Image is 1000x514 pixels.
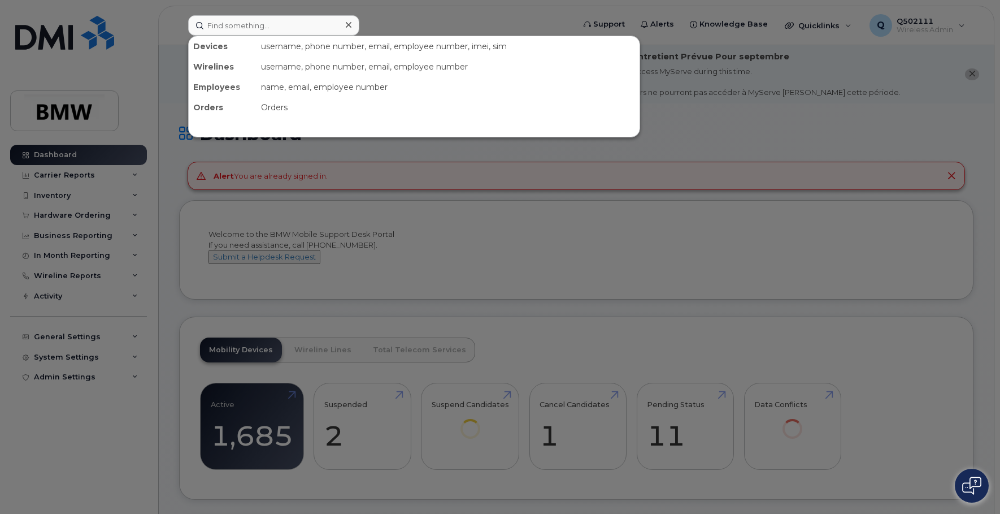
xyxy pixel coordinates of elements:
div: Devices [189,36,256,57]
img: Open chat [962,477,981,495]
div: Orders [256,97,640,118]
div: username, phone number, email, employee number [256,57,640,77]
div: Employees [189,77,256,97]
div: name, email, employee number [256,77,640,97]
div: Wirelines [189,57,256,77]
div: Orders [189,97,256,118]
div: username, phone number, email, employee number, imei, sim [256,36,640,57]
